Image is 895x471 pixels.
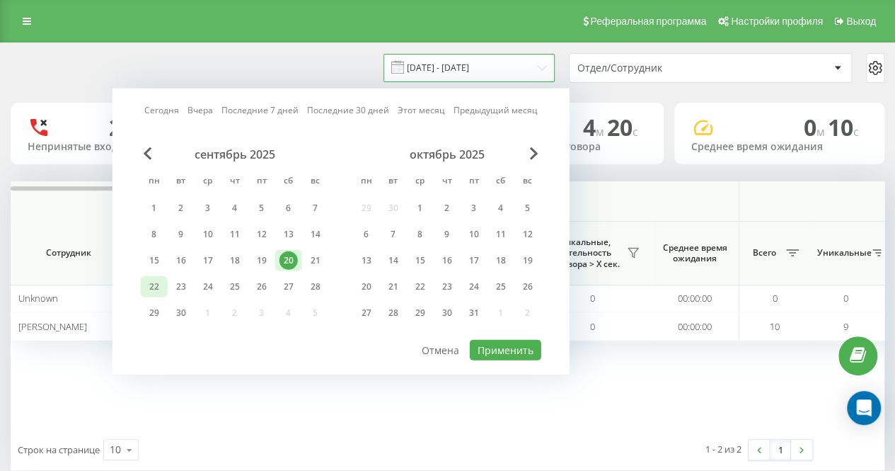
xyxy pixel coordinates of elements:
span: Среднее время ожидания [662,242,728,264]
div: 19 [519,251,537,270]
div: чт 2 окт. 2025 г. [434,198,461,219]
div: 17 [465,251,483,270]
abbr: воскресенье [305,171,326,193]
div: 7 [384,225,403,244]
span: Уникальные, длительность разговора > Х сек. [541,237,623,270]
div: пт 19 сент. 2025 г. [248,250,275,271]
div: пт 26 сент. 2025 г. [248,276,275,297]
div: пт 17 окт. 2025 г. [461,250,487,271]
div: ср 10 сент. 2025 г. [195,224,221,245]
div: пт 24 окт. 2025 г. [461,276,487,297]
div: чт 9 окт. 2025 г. [434,224,461,245]
div: 12 [519,225,537,244]
span: [PERSON_NAME] [18,320,87,333]
span: 0 [590,320,595,333]
div: 25 [492,278,510,296]
span: 0 [773,292,778,305]
div: 13 [279,225,298,244]
div: 25 [226,278,244,296]
div: чт 25 сент. 2025 г. [221,276,248,297]
div: вс 7 сент. 2025 г. [302,198,329,219]
div: 10 [199,225,217,244]
div: октябрь 2025 [353,147,541,161]
a: 1 [770,440,791,460]
div: чт 23 окт. 2025 г. [434,276,461,297]
div: 13 [357,251,376,270]
div: вс 19 окт. 2025 г. [514,250,541,271]
div: 8 [145,225,163,244]
span: Строк на странице [18,443,100,456]
span: Реферальная программа [590,16,706,27]
a: Предыдущий месяц [454,103,538,117]
div: 23 [172,278,190,296]
div: 29 [145,304,163,322]
div: вс 28 сент. 2025 г. [302,276,329,297]
a: Этот месяц [398,103,445,117]
span: Уникальные [817,247,868,259]
div: пт 3 окт. 2025 г. [461,198,487,219]
div: пн 29 сент. 2025 г. [141,302,168,324]
div: 21 [384,278,403,296]
div: 15 [411,251,429,270]
div: 16 [172,251,190,270]
div: ср 15 окт. 2025 г. [407,250,434,271]
button: Применить [470,340,541,361]
span: Всего [746,247,782,259]
span: Unknown [18,292,58,305]
div: пт 31 окт. 2025 г. [461,302,487,324]
div: 6 [279,199,298,217]
div: пн 1 сент. 2025 г. [141,198,168,219]
div: 11 [226,225,244,244]
div: пт 10 окт. 2025 г. [461,224,487,245]
div: чт 11 сент. 2025 г. [221,224,248,245]
div: пн 6 окт. 2025 г. [353,224,380,245]
button: Отмена [414,340,467,361]
td: 00:00:00 [651,285,739,312]
div: ср 8 окт. 2025 г. [407,224,434,245]
td: 00:00:00 [651,312,739,340]
div: ср 22 окт. 2025 г. [407,276,434,297]
div: 3 [465,199,483,217]
div: вт 9 сент. 2025 г. [168,224,195,245]
div: 1 [145,199,163,217]
span: 0 [804,112,828,142]
a: Вчера [187,103,213,117]
div: вт 14 окт. 2025 г. [380,250,407,271]
a: Сегодня [144,103,179,117]
abbr: суббота [278,171,299,193]
div: вт 30 сент. 2025 г. [168,302,195,324]
div: Open Intercom Messenger [847,391,881,425]
div: пт 5 сент. 2025 г. [248,198,275,219]
div: 19 [253,251,271,270]
div: пн 27 окт. 2025 г. [353,302,380,324]
abbr: четверг [224,171,246,193]
div: 24 [465,278,483,296]
div: 1 [411,199,429,217]
span: 10 [770,320,780,333]
div: сб 4 окт. 2025 г. [487,198,514,219]
div: ср 17 сент. 2025 г. [195,250,221,271]
abbr: пятница [463,171,485,193]
span: 9 [843,320,848,333]
div: 5 [519,199,537,217]
span: 20 [607,112,638,142]
div: чт 16 окт. 2025 г. [434,250,461,271]
div: Среднее время ожидания [691,141,868,153]
div: вт 21 окт. 2025 г. [380,276,407,297]
div: 9 [172,225,190,244]
div: Непринятые входящие звонки [28,141,204,153]
abbr: среда [197,171,219,193]
div: 8 [411,225,429,244]
div: ср 29 окт. 2025 г. [407,302,434,324]
div: 22 [145,278,163,296]
div: 16 [438,251,456,270]
div: 4 [226,199,244,217]
a: Последние 30 дней [307,103,389,117]
div: 14 [306,225,325,244]
div: 10 [465,225,483,244]
div: сб 18 окт. 2025 г. [487,250,514,271]
div: 4 [492,199,510,217]
div: вт 2 сент. 2025 г. [168,198,195,219]
div: ср 3 сент. 2025 г. [195,198,221,219]
div: 18 [492,251,510,270]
